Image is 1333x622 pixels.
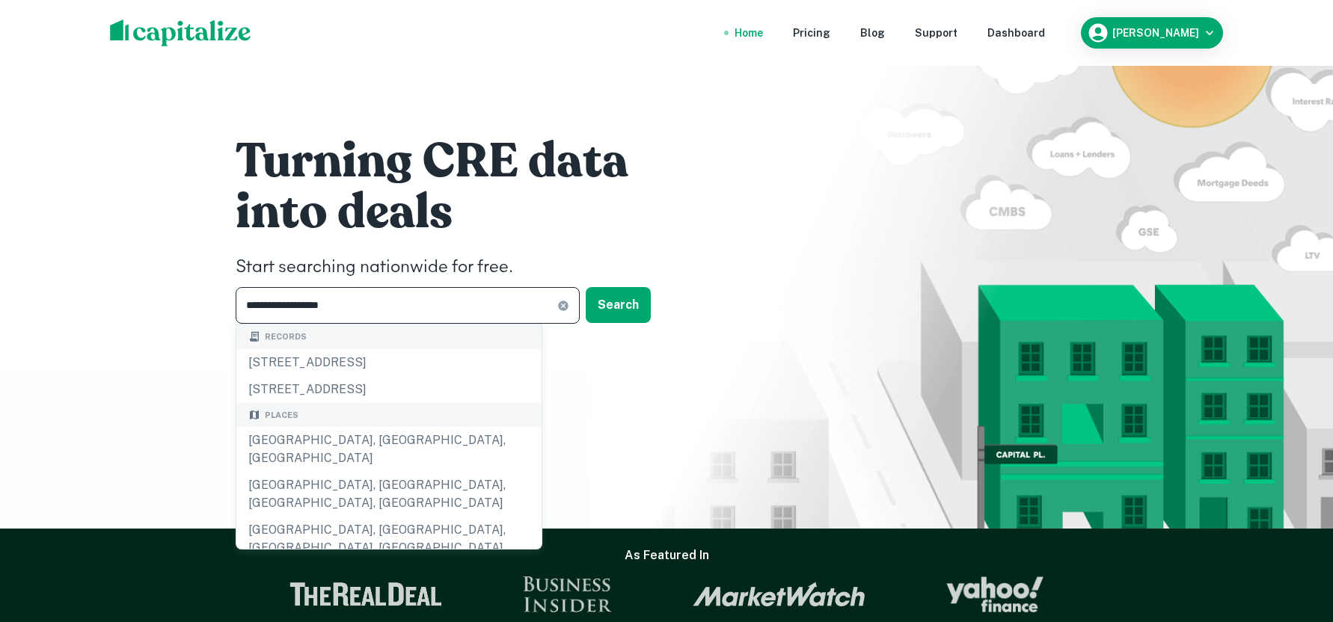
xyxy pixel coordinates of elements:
[236,427,542,472] div: [GEOGRAPHIC_DATA], [GEOGRAPHIC_DATA], [GEOGRAPHIC_DATA]
[236,182,684,242] h1: into deals
[265,330,307,343] span: Records
[860,25,885,41] a: Blog
[236,254,684,281] h4: Start searching nationwide for free.
[236,376,542,403] div: [STREET_ADDRESS]
[987,25,1045,41] a: Dashboard
[735,25,763,41] a: Home
[793,25,830,41] a: Pricing
[1258,502,1333,574] iframe: Chat Widget
[236,132,684,191] h1: Turning CRE data
[289,582,442,606] img: The Real Deal
[625,546,709,564] h6: As Featured In
[523,576,613,612] img: Business Insider
[586,287,651,323] button: Search
[236,472,542,517] div: [GEOGRAPHIC_DATA], [GEOGRAPHIC_DATA], [GEOGRAPHIC_DATA], [GEOGRAPHIC_DATA]
[946,576,1044,612] img: Yahoo Finance
[1112,28,1199,38] h6: [PERSON_NAME]
[236,349,542,376] div: [STREET_ADDRESS]
[265,409,298,422] span: Places
[236,517,542,561] div: [GEOGRAPHIC_DATA], [GEOGRAPHIC_DATA], [GEOGRAPHIC_DATA], [GEOGRAPHIC_DATA]
[1081,17,1223,49] button: [PERSON_NAME]
[915,25,957,41] a: Support
[110,19,251,46] img: capitalize-logo.png
[693,582,865,607] img: Market Watch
